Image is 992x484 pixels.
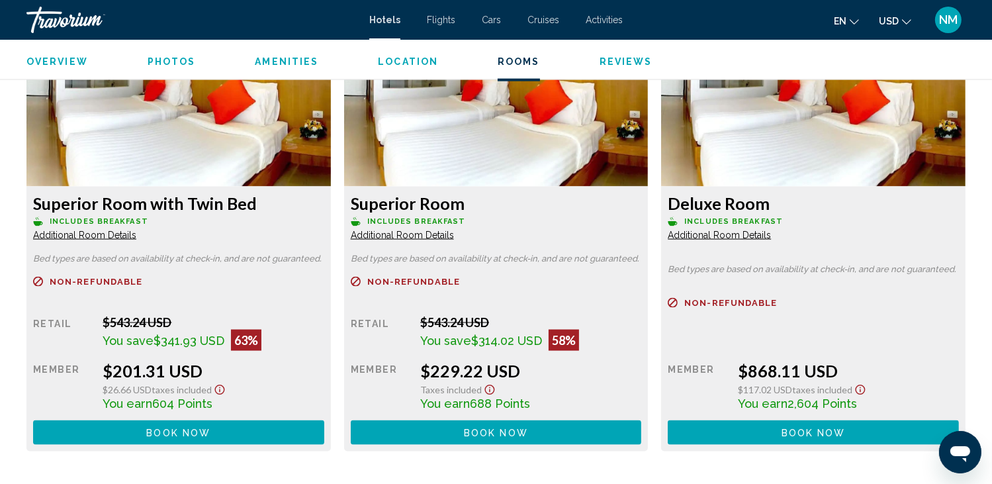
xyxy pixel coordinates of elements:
[668,361,727,411] div: Member
[939,13,958,26] span: NM
[26,21,331,187] img: 548c0fdf-ae21-4089-933b-900ab415f435.jpeg
[668,420,959,445] button: Book now
[549,330,579,351] div: 58%
[255,56,318,68] button: Amenities
[498,56,540,67] span: Rooms
[668,265,959,274] p: Bed types are based on availability at check-in, and are not guaranteed.
[471,334,542,348] span: $314.02 USD
[33,254,324,264] p: Bed types are based on availability at check-in, and are not guaranteed.
[351,420,642,445] button: Book now
[482,15,501,25] a: Cars
[738,397,788,411] span: You earn
[26,56,88,68] button: Overview
[420,361,641,381] div: $229.22 USD
[103,334,154,348] span: You save
[367,217,466,226] span: Includes Breakfast
[103,384,152,395] span: $26.66 USD
[939,431,981,473] iframe: Кнопка запуска окна обмена сообщениями
[464,428,528,438] span: Book now
[33,230,136,240] span: Additional Room Details
[152,384,212,395] span: Taxes included
[369,15,400,25] a: Hotels
[684,299,777,307] span: Non-refundable
[154,334,224,348] span: $341.93 USD
[378,56,438,67] span: Location
[231,330,261,351] div: 63%
[103,397,152,411] span: You earn
[782,428,846,438] span: Book now
[931,6,966,34] button: User Menu
[498,56,540,68] button: Rooms
[427,15,455,25] a: Flights
[26,56,88,67] span: Overview
[33,420,324,445] button: Book now
[527,15,559,25] a: Cruises
[470,397,530,411] span: 688 Points
[50,277,142,286] span: Non-refundable
[351,315,410,351] div: Retail
[351,230,454,240] span: Additional Room Details
[212,381,228,396] button: Show Taxes and Fees disclaimer
[146,428,210,438] span: Book now
[586,15,623,25] a: Activities
[26,7,356,33] a: Travorium
[351,361,410,411] div: Member
[378,56,438,68] button: Location
[367,277,460,286] span: Non-refundable
[344,21,649,187] img: 548c0fdf-ae21-4089-933b-900ab415f435.jpeg
[879,16,899,26] span: USD
[788,397,857,411] span: 2,604 Points
[148,56,196,68] button: Photos
[420,384,482,395] span: Taxes included
[351,254,642,264] p: Bed types are based on availability at check-in, and are not guaranteed.
[420,315,641,330] div: $543.24 USD
[33,193,324,213] h3: Superior Room with Twin Bed
[33,361,93,411] div: Member
[738,361,959,381] div: $868.11 USD
[420,397,470,411] span: You earn
[834,11,859,30] button: Change language
[852,381,868,396] button: Show Taxes and Fees disclaimer
[148,56,196,67] span: Photos
[420,334,471,348] span: You save
[600,56,653,67] span: Reviews
[33,315,93,351] div: Retail
[668,193,959,213] h3: Deluxe Room
[834,16,846,26] span: en
[668,230,771,240] span: Additional Room Details
[351,193,642,213] h3: Superior Room
[879,11,911,30] button: Change currency
[152,397,212,411] span: 604 Points
[600,56,653,68] button: Reviews
[103,361,324,381] div: $201.31 USD
[684,217,783,226] span: Includes Breakfast
[482,381,498,396] button: Show Taxes and Fees disclaimer
[255,56,318,67] span: Amenities
[738,384,792,395] span: $117.02 USD
[661,21,966,187] img: 548c0fdf-ae21-4089-933b-900ab415f435.jpeg
[792,384,852,395] span: Taxes included
[103,315,324,330] div: $543.24 USD
[50,217,148,226] span: Includes Breakfast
